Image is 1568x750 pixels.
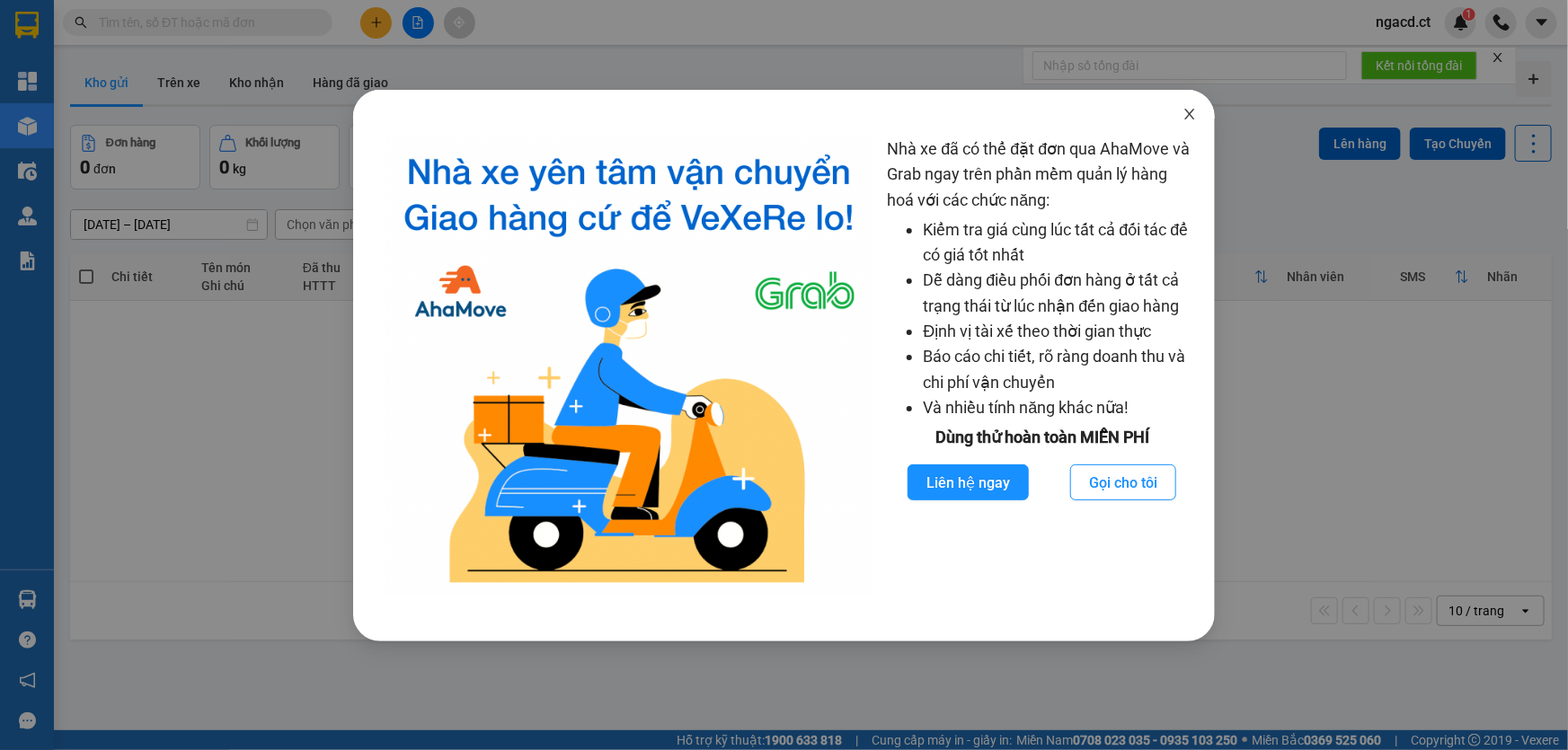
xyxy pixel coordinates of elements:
div: Nhà xe đã có thể đặt đơn qua AhaMove và Grab ngay trên phần mềm quản lý hàng hoá với các chức năng: [887,137,1197,596]
span: close [1183,107,1197,121]
button: Gọi cho tôi [1070,464,1176,500]
span: Gọi cho tôi [1089,472,1157,494]
div: Dùng thử hoàn toàn MIỄN PHÍ [887,425,1197,450]
img: logo [385,137,873,596]
li: Định vị tài xế theo thời gian thực [923,319,1197,344]
button: Close [1165,90,1215,140]
span: Liên hệ ngay [926,472,1010,494]
li: Và nhiều tính năng khác nữa! [923,395,1197,420]
li: Báo cáo chi tiết, rõ ràng doanh thu và chi phí vận chuyển [923,344,1197,395]
li: Dễ dàng điều phối đơn hàng ở tất cả trạng thái từ lúc nhận đến giao hàng [923,268,1197,319]
button: Liên hệ ngay [908,464,1029,500]
li: Kiểm tra giá cùng lúc tất cả đối tác để có giá tốt nhất [923,217,1197,269]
